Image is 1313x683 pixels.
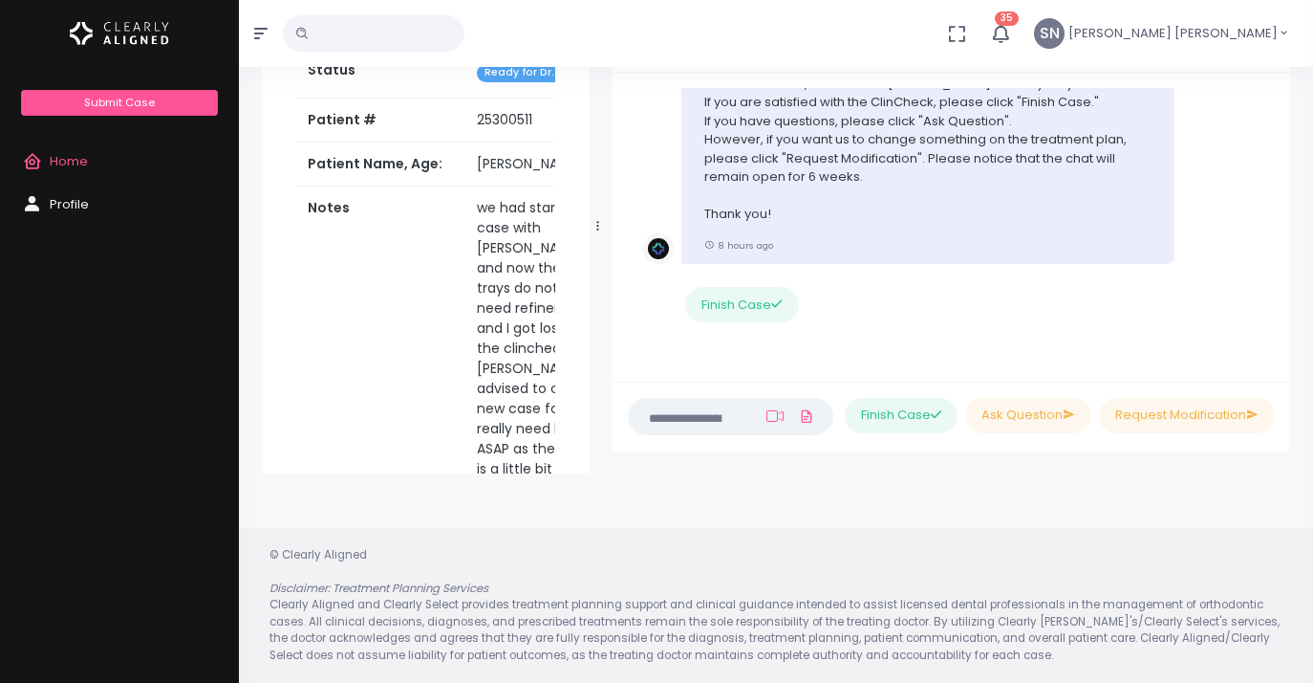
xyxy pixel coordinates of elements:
span: Home [50,152,88,170]
div: scrollable content [628,88,1275,364]
span: SN [1034,18,1065,49]
span: Profile [50,195,89,213]
th: Patient # [296,98,465,143]
th: Patient Name, Age: [296,143,465,187]
button: Ask Question [965,398,1091,433]
th: Status [296,49,465,98]
a: Submit Case [21,90,217,116]
span: 35 [995,11,1019,26]
small: 8 hours ago [704,239,773,252]
div: © Clearly Aligned Clearly Aligned and Clearly Select provides treatment planning support and clin... [250,547,1302,665]
td: 25300511 [465,99,621,143]
span: Submit Case [84,95,155,110]
button: Finish Case [685,287,798,322]
em: Disclaimer: Treatment Planning Services [269,581,488,596]
button: Finish Case [845,398,958,433]
button: Request Modification [1099,398,1275,433]
img: Logo Horizontal [70,13,169,54]
span: [PERSON_NAME] [PERSON_NAME] [1068,24,1278,43]
a: Add Files [795,399,818,433]
th: Notes [296,187,465,512]
td: we had started the case with [PERSON_NAME] and now the upper trays do not fit and need refinement... [465,187,621,512]
p: Hi Dr. , the case for [PERSON_NAME] is ready for your review. If you are satisfied with the ClinC... [704,75,1152,224]
td: [PERSON_NAME] , 53 [465,143,621,187]
span: Ready for Dr. Review [477,64,602,82]
a: Add Loom Video [763,408,787,424]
